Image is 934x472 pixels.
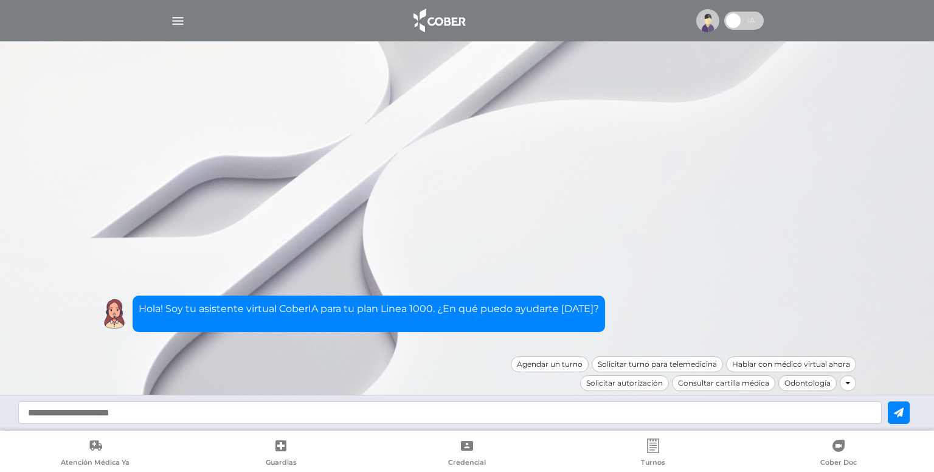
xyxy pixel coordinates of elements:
span: Turnos [641,458,665,469]
a: Credencial [374,439,560,470]
span: Atención Médica Ya [61,458,130,469]
a: Cober Doc [745,439,932,470]
span: Guardias [266,458,297,469]
div: Solicitar autorización [580,375,669,391]
a: Guardias [189,439,375,470]
span: Credencial [448,458,486,469]
img: Cober_menu-lines-white.svg [170,13,185,29]
a: Atención Médica Ya [2,439,189,470]
div: Hablar con médico virtual ahora [726,356,856,372]
p: Hola! Soy tu asistente virtual CoberIA para tu plan Linea 1000. ¿En qué puedo ayudarte [DATE]? [139,302,599,316]
img: logo_cober_home-white.png [407,6,471,35]
a: Turnos [560,439,746,470]
img: profile-placeholder.svg [696,9,719,32]
img: Cober IA [99,299,130,329]
span: Cober Doc [820,458,857,469]
div: Solicitar turno para telemedicina [592,356,723,372]
div: Consultar cartilla médica [672,375,775,391]
div: Odontología [778,375,837,391]
div: Agendar un turno [511,356,589,372]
